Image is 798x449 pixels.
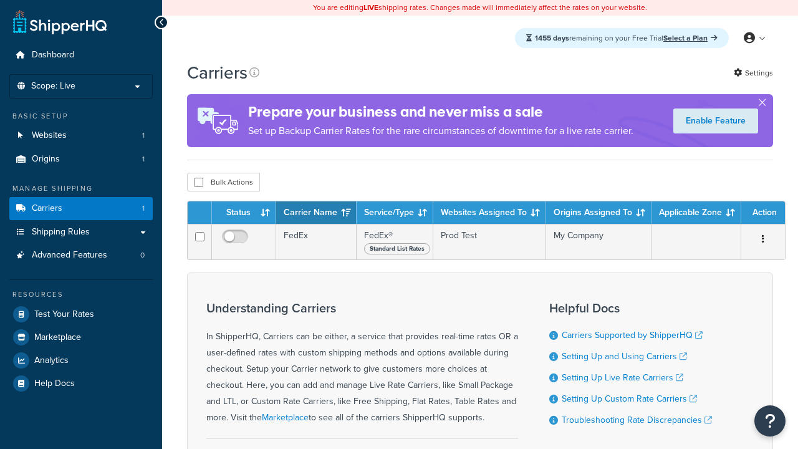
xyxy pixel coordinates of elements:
div: Resources [9,289,153,300]
span: Standard List Rates [364,243,430,254]
span: Dashboard [32,50,74,60]
span: Analytics [34,355,69,366]
span: Origins [32,154,60,165]
a: Dashboard [9,44,153,67]
a: Marketplace [262,411,309,424]
div: Manage Shipping [9,183,153,194]
li: Websites [9,124,153,147]
a: Carriers Supported by ShipperHQ [562,329,703,342]
a: Setting Up Custom Rate Carriers [562,392,697,405]
p: Set up Backup Carrier Rates for the rare circumstances of downtime for a live rate carrier. [248,122,633,140]
a: Help Docs [9,372,153,395]
span: 1 [142,154,145,165]
strong: 1455 days [535,32,569,44]
th: Status: activate to sort column ascending [212,201,276,224]
span: Test Your Rates [34,309,94,320]
a: Websites 1 [9,124,153,147]
span: Websites [32,130,67,141]
a: Analytics [9,349,153,372]
li: Carriers [9,197,153,220]
a: Setting Up and Using Carriers [562,350,687,363]
a: Settings [734,64,773,82]
th: Service/Type: activate to sort column ascending [357,201,433,224]
button: Bulk Actions [187,173,260,191]
img: ad-rules-rateshop-fe6ec290ccb7230408bd80ed9643f0289d75e0ffd9eb532fc0e269fcd187b520.png [187,94,248,147]
th: Websites Assigned To: activate to sort column ascending [433,201,546,224]
a: ShipperHQ Home [13,9,107,34]
span: 1 [142,203,145,214]
a: Setting Up Live Rate Carriers [562,371,683,384]
a: Carriers 1 [9,197,153,220]
h1: Carriers [187,60,248,85]
span: Help Docs [34,379,75,389]
th: Origins Assigned To: activate to sort column ascending [546,201,651,224]
a: Shipping Rules [9,221,153,244]
a: Select a Plan [663,32,718,44]
div: Basic Setup [9,111,153,122]
th: Action [741,201,785,224]
td: Prod Test [433,224,546,259]
span: 0 [140,250,145,261]
h3: Understanding Carriers [206,301,518,315]
td: FedEx [276,224,357,259]
h3: Helpful Docs [549,301,712,315]
a: Test Your Rates [9,303,153,326]
button: Open Resource Center [754,405,786,437]
span: Advanced Features [32,250,107,261]
span: 1 [142,130,145,141]
a: Enable Feature [673,109,758,133]
td: FedEx® [357,224,433,259]
th: Carrier Name: activate to sort column ascending [276,201,357,224]
a: Marketplace [9,326,153,349]
span: Scope: Live [31,81,75,92]
div: In ShipperHQ, Carriers can be either, a service that provides real-time rates OR a user-defined r... [206,301,518,426]
span: Shipping Rules [32,227,90,238]
div: remaining on your Free Trial [515,28,729,48]
li: Advanced Features [9,244,153,267]
b: LIVE [363,2,378,13]
a: Troubleshooting Rate Discrepancies [562,413,712,427]
h4: Prepare your business and never miss a sale [248,102,633,122]
span: Marketplace [34,332,81,343]
li: Origins [9,148,153,171]
span: Carriers [32,203,62,214]
td: My Company [546,224,651,259]
a: Advanced Features 0 [9,244,153,267]
th: Applicable Zone: activate to sort column ascending [651,201,741,224]
a: Origins 1 [9,148,153,171]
